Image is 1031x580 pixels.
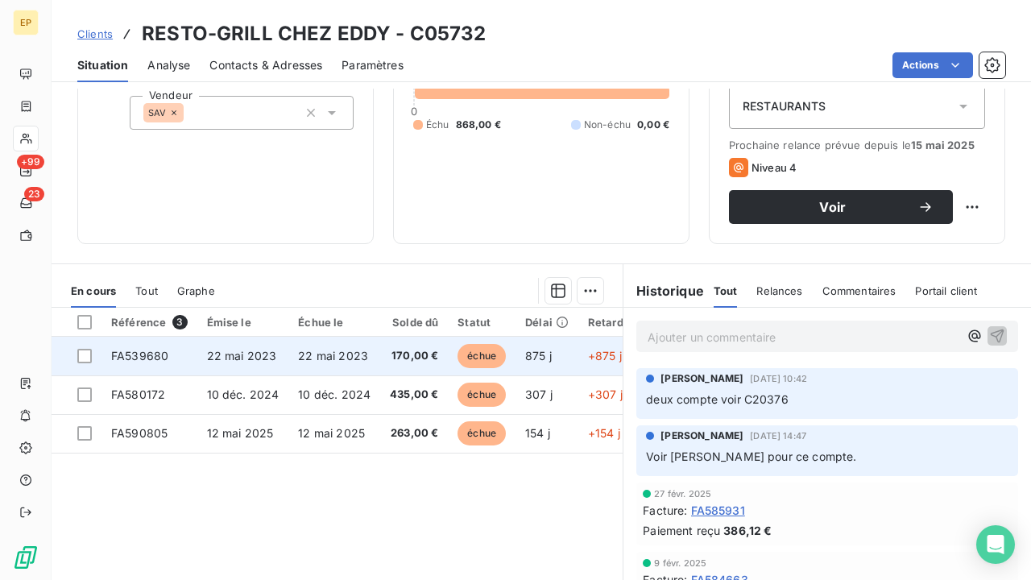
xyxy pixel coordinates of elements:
span: Commentaires [822,284,896,297]
button: Voir [729,190,953,224]
span: Prochaine relance prévue depuis le [729,139,985,151]
span: 0 [411,105,417,118]
span: Tout [714,284,738,297]
span: 263,00 € [390,425,438,441]
span: Clients [77,27,113,40]
span: +875 j [588,349,622,362]
span: [PERSON_NAME] [660,371,743,386]
span: Échu [426,118,449,132]
span: Tout [135,284,158,297]
span: FA590805 [111,426,168,440]
span: Contacts & Adresses [209,57,322,73]
span: Graphe [177,284,215,297]
span: +99 [17,155,44,169]
span: 22 mai 2023 [207,349,277,362]
span: 15 mai 2025 [911,139,975,151]
span: Voir [PERSON_NAME] pour ce compte. [646,449,856,463]
span: 875 j [525,349,552,362]
span: En cours [71,284,116,297]
h3: RESTO-GRILL CHEZ EDDY - C05732 [142,19,487,48]
button: Actions [892,52,973,78]
div: Référence [111,315,188,329]
div: Échue le [298,316,371,329]
span: échue [458,421,506,445]
span: Paiement reçu [643,522,720,539]
span: Paramètres [342,57,404,73]
span: 868,00 € [456,118,501,132]
input: Ajouter une valeur [184,106,197,120]
span: 12 mai 2025 [207,426,274,440]
span: SAV [148,108,166,118]
div: Retard [588,316,640,329]
span: [PERSON_NAME] [660,429,743,443]
a: Clients [77,26,113,42]
span: 10 déc. 2024 [207,387,279,401]
span: 0,00 € [637,118,669,132]
span: 12 mai 2025 [298,426,365,440]
span: FA585931 [691,502,745,519]
div: Open Intercom Messenger [976,525,1015,564]
span: 10 déc. 2024 [298,387,371,401]
span: +154 j [588,426,620,440]
span: deux compte voir C20376 [646,392,788,406]
span: échue [458,344,506,368]
span: FA580172 [111,387,165,401]
span: Relances [756,284,802,297]
span: [DATE] 14:47 [750,431,806,441]
span: Situation [77,57,128,73]
span: échue [458,383,506,407]
div: EP [13,10,39,35]
span: 435,00 € [390,387,438,403]
div: Statut [458,316,506,329]
span: Voir [748,201,917,213]
div: Solde dû [390,316,438,329]
span: 3 [172,315,187,329]
span: 9 févr. 2025 [654,558,706,568]
span: Analyse [147,57,190,73]
h6: Historique [623,281,704,300]
span: +307 j [588,387,623,401]
span: Portail client [915,284,977,297]
span: 22 mai 2023 [298,349,368,362]
span: 386,12 € [723,522,772,539]
div: Délai [525,316,569,329]
span: 154 j [525,426,550,440]
img: Logo LeanPay [13,545,39,570]
span: 307 j [525,387,553,401]
span: [DATE] 10:42 [750,374,807,383]
span: Non-échu [584,118,631,132]
span: RESTAURANTS [743,98,826,114]
span: 23 [24,187,44,201]
div: Émise le [207,316,279,329]
span: Niveau 4 [752,161,797,174]
span: 170,00 € [390,348,438,364]
span: Facture : [643,502,687,519]
span: FA539680 [111,349,168,362]
span: 27 févr. 2025 [654,489,711,499]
